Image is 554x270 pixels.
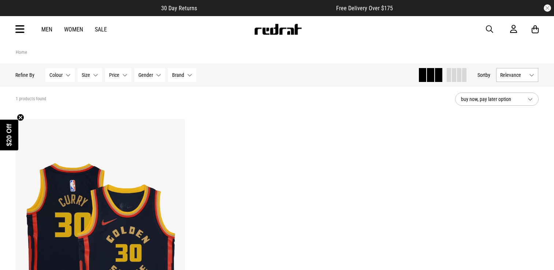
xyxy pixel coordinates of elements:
[168,68,197,82] button: Brand
[17,114,24,121] button: Close teaser
[82,72,90,78] span: Size
[50,72,63,78] span: Colour
[161,5,197,12] span: 30 Day Returns
[497,68,539,82] button: Relevance
[41,26,52,33] a: Men
[486,72,491,78] span: by
[16,49,27,55] a: Home
[212,4,321,12] iframe: Customer reviews powered by Trustpilot
[5,124,13,146] span: $20 Off
[16,72,35,78] p: Refine By
[105,68,132,82] button: Price
[461,95,522,104] span: buy now, pay later option
[139,72,153,78] span: Gender
[254,24,302,35] img: Redrat logo
[78,68,103,82] button: Size
[172,72,185,78] span: Brand
[46,68,75,82] button: Colour
[135,68,166,82] button: Gender
[16,96,46,102] span: 1 products found
[64,26,83,33] a: Women
[478,71,491,79] button: Sortby
[501,72,527,78] span: Relevance
[95,26,107,33] a: Sale
[336,5,393,12] span: Free Delivery Over $175
[109,72,120,78] span: Price
[455,93,539,106] button: buy now, pay later option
